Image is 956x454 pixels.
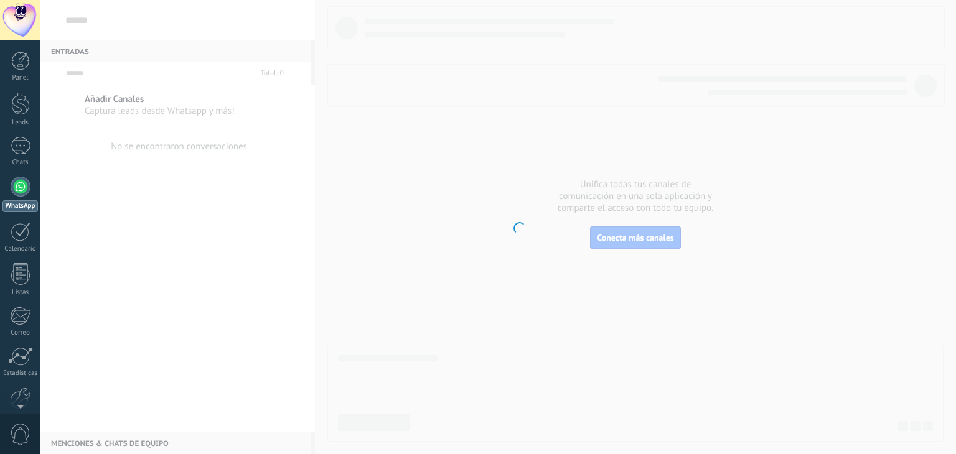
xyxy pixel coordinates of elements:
div: Panel [2,74,39,82]
div: Calendario [2,245,39,253]
div: WhatsApp [2,200,38,212]
div: Leads [2,119,39,127]
div: Listas [2,289,39,297]
div: Estadísticas [2,369,39,378]
div: Chats [2,159,39,167]
div: Correo [2,329,39,337]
